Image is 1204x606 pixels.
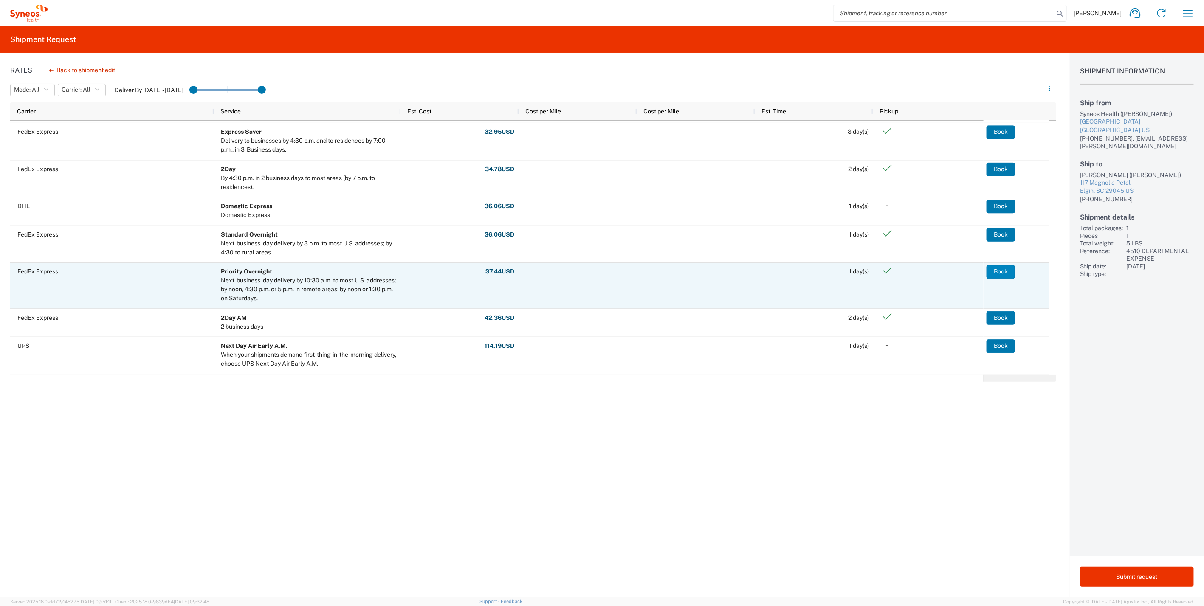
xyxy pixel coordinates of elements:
[485,200,515,213] button: 36.06USD
[1127,247,1194,262] div: 4510 DEPARTMENTAL EXPENSE
[1080,67,1194,85] h1: Shipment Information
[849,342,869,349] span: 1 day(s)
[1080,567,1194,587] button: Submit request
[1127,240,1194,247] div: 5 LBS
[486,268,515,276] strong: 37.44 USD
[1080,126,1194,135] div: [GEOGRAPHIC_DATA] US
[17,268,58,275] span: FedEx Express
[221,268,273,275] b: Priority Overnight
[848,128,869,135] span: 3 day(s)
[58,84,106,96] button: Carrier: All
[17,342,29,349] span: UPS
[485,339,515,353] button: 114.19USD
[485,202,515,210] strong: 36.06 USD
[1080,99,1194,107] h2: Ship from
[987,162,1015,176] button: Book
[849,268,869,275] span: 1 day(s)
[42,63,122,78] button: Back to shipment edit
[849,231,869,238] span: 1 day(s)
[1080,110,1194,118] div: Syneos Health ([PERSON_NAME])
[485,125,515,139] button: 32.95USD
[1127,232,1194,240] div: 1
[1127,224,1194,232] div: 1
[1080,247,1123,262] div: Reference:
[762,108,787,115] span: Est. Time
[849,166,869,172] span: 2 day(s)
[1074,9,1122,17] span: [PERSON_NAME]
[79,599,111,604] span: [DATE] 09:51:11
[221,108,241,115] span: Service
[408,108,432,115] span: Est. Cost
[17,314,58,321] span: FedEx Express
[834,5,1054,21] input: Shipment, tracking or reference number
[1080,135,1194,150] div: [PHONE_NUMBER], [EMAIL_ADDRESS][PERSON_NAME][DOMAIN_NAME]
[14,86,39,94] span: Mode: All
[1080,118,1194,126] div: [GEOGRAPHIC_DATA]
[485,265,515,279] button: 37.44USD
[10,84,55,96] button: Mode: All
[485,162,515,176] button: 34.78USD
[501,599,522,604] a: Feedback
[485,342,515,350] strong: 114.19 USD
[221,322,264,331] div: 2 business days
[62,86,90,94] span: Carrier: All
[17,203,30,209] span: DHL
[987,265,1015,279] button: Book
[115,86,183,94] label: Deliver By [DATE] - [DATE]
[221,211,273,220] div: Domestic Express
[849,203,869,209] span: 1 day(s)
[485,228,515,241] button: 36.06USD
[1080,118,1194,134] a: [GEOGRAPHIC_DATA][GEOGRAPHIC_DATA] US
[1080,187,1194,195] div: Elgin, SC 29045 US
[987,200,1015,213] button: Book
[1080,240,1123,247] div: Total weight:
[221,203,273,209] b: Domestic Express
[987,311,1015,324] button: Book
[485,165,515,173] strong: 34.78 USD
[10,34,76,45] h2: Shipment Request
[485,128,515,136] strong: 32.95 USD
[17,108,36,115] span: Carrier
[485,314,515,322] strong: 42.36 USD
[10,599,111,604] span: Server: 2025.18.0-dd719145275
[1080,171,1194,179] div: [PERSON_NAME] ([PERSON_NAME])
[987,125,1015,139] button: Book
[221,350,397,368] div: When your shipments demand first-thing-in-the-morning delivery, choose UPS Next Day Air Early A.M.
[485,231,515,239] strong: 36.06 USD
[221,166,236,172] b: 2Day
[221,174,397,192] div: By 4:30 p.m. in 2 business days to most areas (by 7 p.m. to residences).
[1080,160,1194,168] h2: Ship to
[17,128,58,135] span: FedEx Express
[174,599,209,604] span: [DATE] 09:32:48
[849,314,869,321] span: 2 day(s)
[221,136,397,154] div: Delivery to businesses by 4:30 p.m. and to residences by 7:00 p.m., in 3-Business days.
[485,311,515,324] button: 42.36USD
[10,66,32,74] h1: Rates
[221,128,262,135] b: Express Saver
[479,599,501,604] a: Support
[1063,598,1194,606] span: Copyright © [DATE]-[DATE] Agistix Inc., All Rights Reserved
[1080,224,1123,232] div: Total packages:
[1080,179,1194,187] div: 117 Magnolia Petal
[1080,179,1194,195] a: 117 Magnolia PetalElgin, SC 29045 US
[221,314,247,321] b: 2Day AM
[644,108,680,115] span: Cost per Mile
[17,231,58,238] span: FedEx Express
[1080,232,1123,240] div: Pieces
[1080,262,1123,270] div: Ship date:
[987,339,1015,353] button: Book
[880,108,899,115] span: Pickup
[1080,270,1123,278] div: Ship type:
[987,228,1015,241] button: Book
[221,231,278,238] b: Standard Overnight
[221,239,397,257] div: Next-business-day delivery by 3 p.m. to most U.S. addresses; by 4:30 to rural areas.
[1080,195,1194,203] div: [PHONE_NUMBER]
[526,108,561,115] span: Cost per Mile
[1080,213,1194,221] h2: Shipment details
[221,276,397,303] div: Next-business-day delivery by 10:30 a.m. to most U.S. addresses; by noon, 4:30 p.m. or 5 p.m. in ...
[17,166,58,172] span: FedEx Express
[1127,262,1194,270] div: [DATE]
[221,342,288,349] b: Next Day Air Early A.M.
[115,599,209,604] span: Client: 2025.18.0-9839db4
